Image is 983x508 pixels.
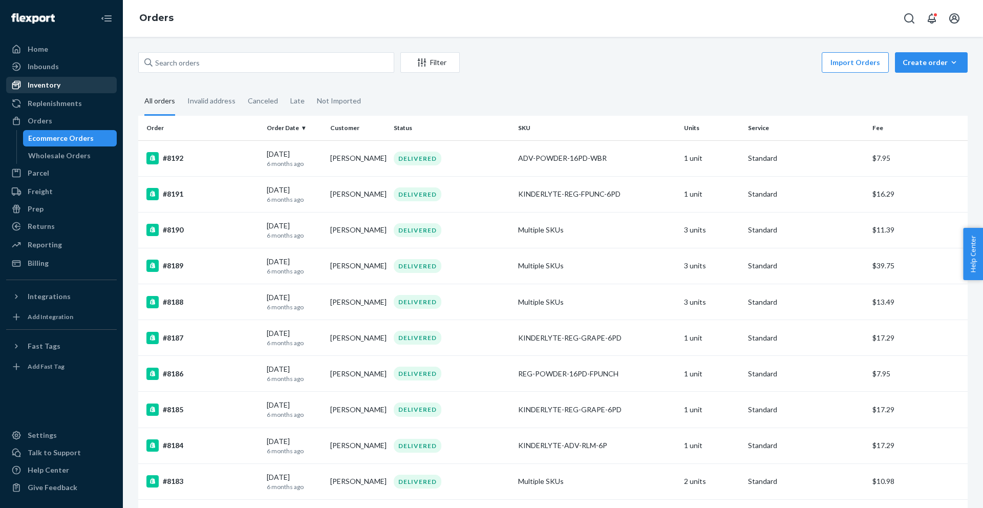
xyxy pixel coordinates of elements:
a: Billing [6,255,117,271]
td: 3 units [680,248,743,284]
td: $10.98 [868,463,968,499]
div: Talk to Support [28,448,81,458]
button: Import Orders [822,52,889,73]
p: 6 months ago [267,267,322,276]
a: Home [6,41,117,57]
div: Inbounds [28,61,59,72]
td: $17.29 [868,392,968,428]
button: Close Navigation [96,8,117,29]
div: [DATE] [267,257,322,276]
p: Standard [748,261,864,271]
td: [PERSON_NAME] [326,284,390,320]
p: Standard [748,225,864,235]
div: [DATE] [267,185,322,204]
p: Standard [748,440,864,451]
a: Replenishments [6,95,117,112]
p: Standard [748,297,864,307]
td: $16.29 [868,176,968,212]
div: Freight [28,186,53,197]
th: SKU [514,116,680,140]
div: DELIVERED [394,152,441,165]
td: 1 unit [680,320,743,356]
div: DELIVERED [394,259,441,273]
td: $7.95 [868,140,968,176]
td: 2 units [680,463,743,499]
th: Order [138,116,263,140]
div: Ecommerce Orders [28,133,94,143]
div: Reporting [28,240,62,250]
th: Status [390,116,514,140]
td: [PERSON_NAME] [326,320,390,356]
div: Orders [28,116,52,126]
a: Returns [6,218,117,235]
div: #8190 [146,224,259,236]
a: Ecommerce Orders [23,130,117,146]
div: [DATE] [267,472,322,491]
div: [DATE] [267,292,322,311]
a: Inbounds [6,58,117,75]
div: #8189 [146,260,259,272]
div: #8183 [146,475,259,488]
div: #8185 [146,404,259,416]
td: [PERSON_NAME] [326,428,390,463]
a: Settings [6,427,117,443]
div: DELIVERED [394,403,441,416]
th: Service [744,116,868,140]
div: [DATE] [267,364,322,383]
button: Help Center [963,228,983,280]
button: Filter [400,52,460,73]
td: 1 unit [680,140,743,176]
a: Prep [6,201,117,217]
div: Not Imported [317,88,361,114]
div: #8184 [146,439,259,452]
p: Standard [748,189,864,199]
p: 6 months ago [267,231,322,240]
input: Search orders [138,52,394,73]
div: DELIVERED [394,367,441,380]
div: Canceled [248,88,278,114]
div: [DATE] [267,436,322,455]
button: Open notifications [922,8,942,29]
div: Help Center [28,465,69,475]
div: Billing [28,258,49,268]
div: Filter [401,57,459,68]
div: Inventory [28,80,60,90]
div: Prep [28,204,44,214]
td: $39.75 [868,248,968,284]
td: 1 unit [680,176,743,212]
div: Home [28,44,48,54]
p: 6 months ago [267,374,322,383]
div: Settings [28,430,57,440]
div: KINDERLYTE-ADV-RLM-6P [518,440,676,451]
div: DELIVERED [394,331,441,345]
td: $11.39 [868,212,968,248]
div: All orders [144,88,175,116]
div: DELIVERED [394,439,441,453]
a: Help Center [6,462,117,478]
p: 6 months ago [267,482,322,491]
div: Fast Tags [28,341,60,351]
div: DELIVERED [394,295,441,309]
a: Add Integration [6,309,117,325]
a: Orders [139,12,174,24]
td: Multiple SKUs [514,284,680,320]
th: Fee [868,116,968,140]
div: DELIVERED [394,223,441,237]
td: Multiple SKUs [514,212,680,248]
div: Give Feedback [28,482,77,493]
td: [PERSON_NAME] [326,463,390,499]
td: [PERSON_NAME] [326,140,390,176]
div: [DATE] [267,328,322,347]
div: Add Integration [28,312,73,321]
p: Standard [748,333,864,343]
td: [PERSON_NAME] [326,392,390,428]
p: 6 months ago [267,410,322,419]
p: Standard [748,405,864,415]
td: 1 unit [680,356,743,392]
td: Multiple SKUs [514,463,680,499]
div: Replenishments [28,98,82,109]
div: Add Fast Tag [28,362,65,371]
div: Wholesale Orders [28,151,91,161]
td: 3 units [680,212,743,248]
